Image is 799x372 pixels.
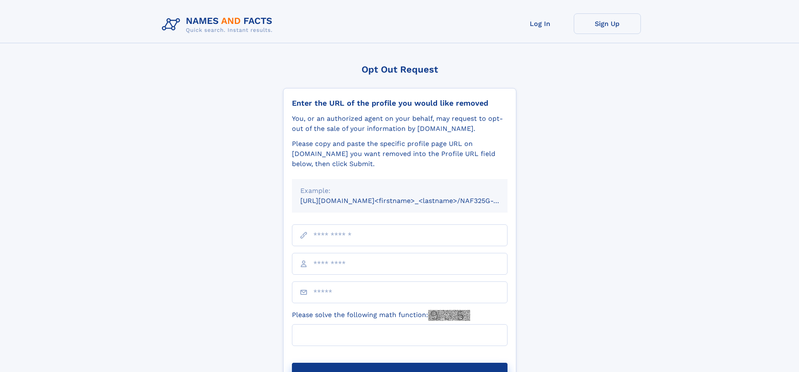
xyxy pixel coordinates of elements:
[507,13,574,34] a: Log In
[292,114,508,134] div: You, or an authorized agent on your behalf, may request to opt-out of the sale of your informatio...
[159,13,279,36] img: Logo Names and Facts
[292,99,508,108] div: Enter the URL of the profile you would like removed
[292,310,470,321] label: Please solve the following math function:
[300,197,523,205] small: [URL][DOMAIN_NAME]<firstname>_<lastname>/NAF325G-xxxxxxxx
[300,186,499,196] div: Example:
[574,13,641,34] a: Sign Up
[283,64,516,75] div: Opt Out Request
[292,139,508,169] div: Please copy and paste the specific profile page URL on [DOMAIN_NAME] you want removed into the Pr...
